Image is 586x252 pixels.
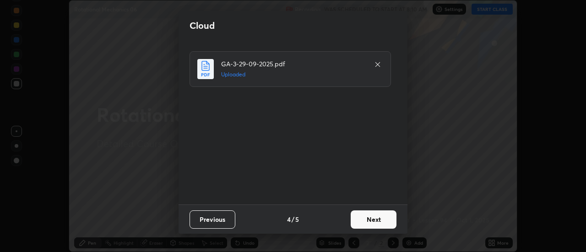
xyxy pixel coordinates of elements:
[190,20,215,32] h2: Cloud
[292,214,294,224] h4: /
[221,70,365,79] h5: Uploaded
[287,214,291,224] h4: 4
[221,59,365,69] h4: GA-3-29-09-2025.pdf
[190,210,235,229] button: Previous
[295,214,299,224] h4: 5
[351,210,396,229] button: Next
